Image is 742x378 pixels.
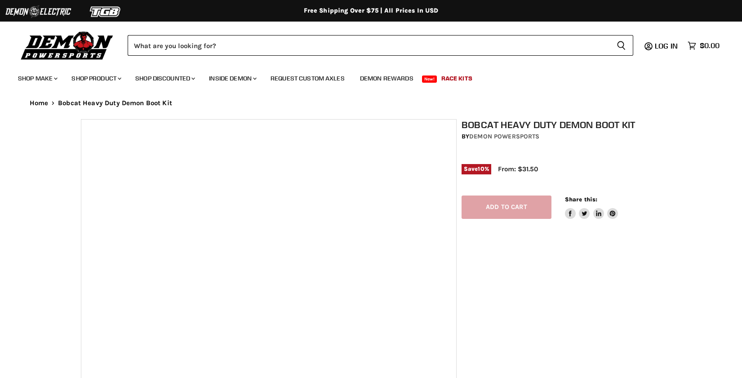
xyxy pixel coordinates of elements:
span: Log in [655,41,678,50]
form: Product [128,35,633,56]
a: Shop Product [65,69,127,88]
a: Home [30,99,49,107]
div: by [462,132,666,142]
button: Search [609,35,633,56]
a: Demon Powersports [469,133,539,140]
a: Log in [651,42,683,50]
ul: Main menu [11,66,717,88]
span: Bobcat Heavy Duty Demon Boot Kit [58,99,172,107]
span: 10 [478,165,484,172]
aside: Share this: [565,196,618,219]
img: Demon Powersports [18,29,116,61]
a: Request Custom Axles [264,69,351,88]
a: Race Kits [435,69,479,88]
img: TGB Logo 2 [72,3,139,20]
span: Share this: [565,196,597,203]
a: Inside Demon [202,69,262,88]
span: $0.00 [700,41,720,50]
a: Shop Make [11,69,63,88]
nav: Breadcrumbs [12,99,731,107]
span: New! [422,76,437,83]
a: Demon Rewards [353,69,420,88]
h1: Bobcat Heavy Duty Demon Boot Kit [462,119,666,130]
a: $0.00 [683,39,724,52]
div: Free Shipping Over $75 | All Prices In USD [12,7,731,15]
img: Demon Electric Logo 2 [4,3,72,20]
span: Save % [462,164,491,174]
a: Shop Discounted [129,69,200,88]
span: From: $31.50 [498,165,538,173]
input: Search [128,35,609,56]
